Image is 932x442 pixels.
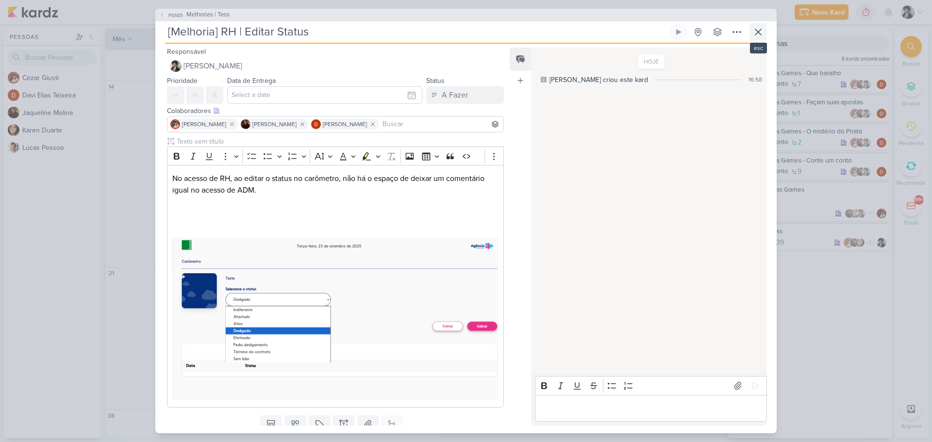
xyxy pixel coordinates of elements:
[227,77,276,85] label: Data de Entrega
[442,89,468,101] div: A Fazer
[167,77,198,85] label: Prioridade
[426,86,504,104] button: A Fazer
[183,60,242,72] span: [PERSON_NAME]
[426,77,445,85] label: Status
[549,75,648,85] div: [PERSON_NAME] criou este kard
[167,147,504,165] div: Editor toolbar
[165,23,668,41] input: Kard Sem Título
[750,43,767,53] div: esc
[167,165,504,407] div: Editor editing area: main
[311,119,321,129] img: Davi Elias Teixeira
[241,119,250,129] img: Jaqueline Molina
[170,119,180,129] img: Cezar Giusti
[749,75,762,84] div: 16:58
[323,120,367,129] span: [PERSON_NAME]
[535,376,767,395] div: Editor toolbar
[167,48,206,56] label: Responsável
[175,136,504,147] input: Texto sem título
[172,238,499,400] img: 1YuClpuny+tplmNbqqNbvkxAj5MS0UvVmF4G9dnb8j4AAAAAAPNvNpKX92efe9B4XjpREb1U3WlexvPqfQAAAAAA5ls1lFej+...
[227,86,422,104] input: Select a date
[167,57,504,75] button: [PERSON_NAME]
[170,60,182,72] img: Pedro Luahn Simões
[182,120,226,129] span: [PERSON_NAME]
[381,118,501,130] input: Buscar
[172,173,499,196] p: No acesso de RH, ao editar o status no carômetro, não há o espaço de deixar um comentário igual n...
[252,120,297,129] span: [PERSON_NAME]
[675,28,682,36] div: Ligar relógio
[167,106,504,116] div: Colaboradores
[535,395,767,422] div: Editor editing area: main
